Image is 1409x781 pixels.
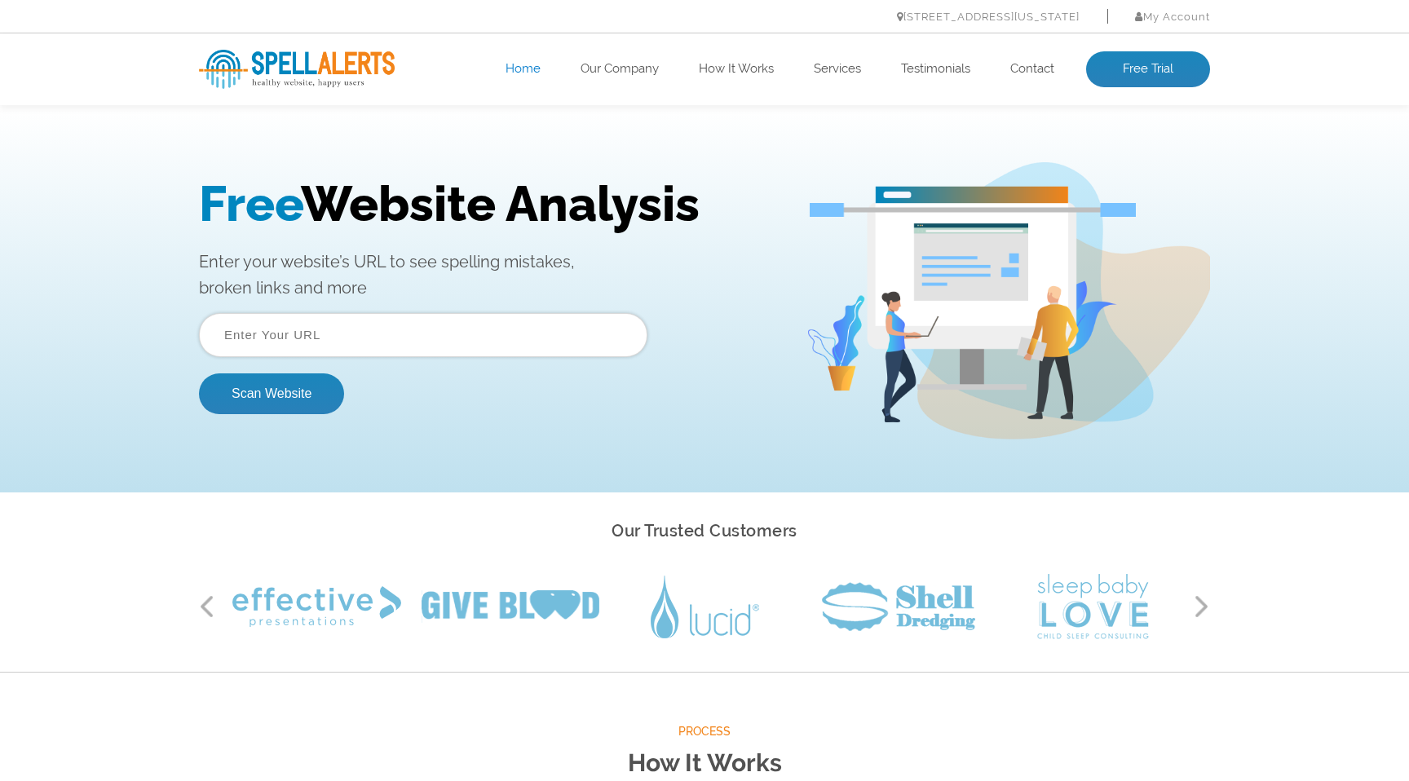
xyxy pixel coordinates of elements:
[1037,574,1149,639] img: Sleep Baby Love
[199,264,344,305] button: Scan Website
[822,582,975,631] img: Shell Dredging
[806,53,1210,330] img: Free Webiste Analysis
[651,576,759,638] img: Lucid
[199,517,1210,545] h2: Our Trusted Customers
[199,721,1210,742] span: Process
[232,586,401,627] img: Effective
[810,174,1136,188] img: Free Webiste Analysis
[199,66,301,123] span: Free
[199,66,781,123] h1: Website Analysis
[199,594,215,619] button: Previous
[199,204,647,248] input: Enter Your URL
[422,590,599,623] img: Give Blood
[199,139,781,192] p: Enter your website’s URL to see spelling mistakes, broken links and more
[1194,594,1210,619] button: Next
